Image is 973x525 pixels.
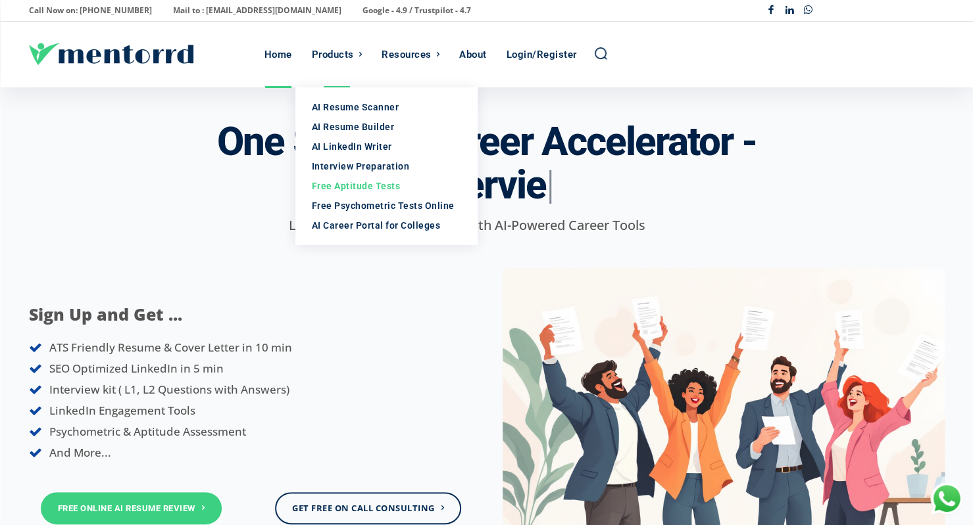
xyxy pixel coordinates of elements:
a: Logo [29,43,258,65]
a: AI Resume Scanner [295,97,478,117]
div: Home [264,22,292,87]
p: Land Your Dream Job Faster with AI-Powered Career Tools [29,216,905,235]
a: Free Aptitude Tests [295,176,478,196]
a: Free Psychometric Tests Online [295,196,478,216]
a: Linkedin [780,1,799,20]
span: Interview kit ( L1, L2 Questions with Answers) [49,382,289,397]
a: Search [593,46,608,60]
a: Products [305,22,369,87]
a: AI Career Portal for Colleges [295,216,478,235]
span: Psychometric & Aptitude Assessment [49,424,246,439]
div: Resources [382,22,432,87]
div: Products [312,22,354,87]
div: AI Resume Scanner [312,101,462,114]
div: Chat with Us [930,482,963,515]
div: Login/Register [507,22,577,87]
div: Interview Preparation [312,160,462,173]
div: AI Career Portal for Colleges [312,219,462,232]
a: Facebook [761,1,780,20]
p: Google - 4.9 / Trustpilot - 4.7 [362,1,471,20]
a: AI LinkedIn Writer [295,137,478,156]
span: And More... [49,445,111,460]
a: Resources [375,22,446,87]
span: Intervie [420,162,546,208]
a: Get Free On Call Consulting [275,492,461,524]
span: SEO Optimized LinkedIn in 5 min [49,361,224,376]
div: AI Resume Builder [312,120,462,133]
span: LinkedIn Engagement Tools [49,403,195,418]
p: Sign Up and Get ... [29,302,432,327]
span: | [546,162,553,208]
a: Whatsapp [799,1,818,20]
div: Free Aptitude Tests [312,179,462,193]
span: ATS Friendly Resume & Cover Letter in 10 min [49,340,292,355]
div: Free Psychometric Tests Online [312,199,462,212]
a: About [453,22,493,87]
a: Login/Register [500,22,584,87]
p: Mail to : [EMAIL_ADDRESS][DOMAIN_NAME] [173,1,341,20]
a: Interview Preparation [295,156,478,176]
p: Call Now on: [PHONE_NUMBER] [29,1,152,20]
a: Free Online AI Resume Review [41,492,222,524]
a: Home [258,22,299,87]
div: About [459,22,487,87]
h3: One Stop AI Career Accelerator - [217,120,757,207]
div: AI LinkedIn Writer [312,140,462,153]
a: AI Resume Builder [295,117,478,137]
